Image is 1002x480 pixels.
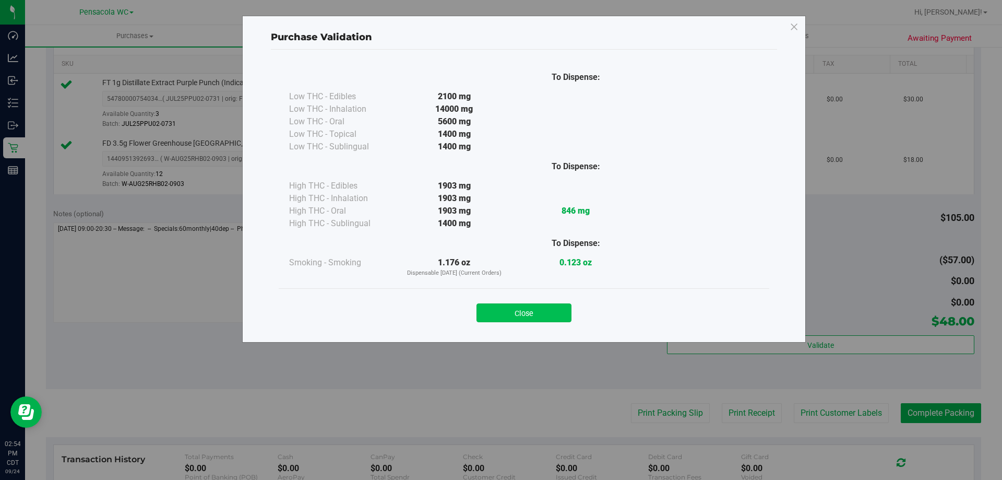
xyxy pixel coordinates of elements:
div: High THC - Edibles [289,180,393,192]
div: 1.176 oz [393,256,515,278]
div: Low THC - Edibles [289,90,393,103]
div: To Dispense: [515,71,637,84]
div: 1400 mg [393,141,515,153]
div: Low THC - Sublingual [289,141,393,153]
div: 1400 mg [393,128,515,141]
iframe: Resource center [10,396,42,428]
div: 2100 mg [393,90,515,103]
div: High THC - Sublingual [289,217,393,230]
div: Low THC - Oral [289,115,393,128]
div: 14000 mg [393,103,515,115]
div: High THC - Inhalation [289,192,393,205]
div: 5600 mg [393,115,515,128]
div: 1400 mg [393,217,515,230]
div: Low THC - Topical [289,128,393,141]
div: High THC - Oral [289,205,393,217]
div: 1903 mg [393,192,515,205]
div: To Dispense: [515,160,637,173]
span: Purchase Validation [271,31,372,43]
div: Low THC - Inhalation [289,103,393,115]
button: Close [476,303,571,322]
strong: 846 mg [562,206,590,216]
div: 1903 mg [393,180,515,192]
div: Smoking - Smoking [289,256,393,269]
p: Dispensable [DATE] (Current Orders) [393,269,515,278]
div: 1903 mg [393,205,515,217]
strong: 0.123 oz [559,257,592,267]
div: To Dispense: [515,237,637,250]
